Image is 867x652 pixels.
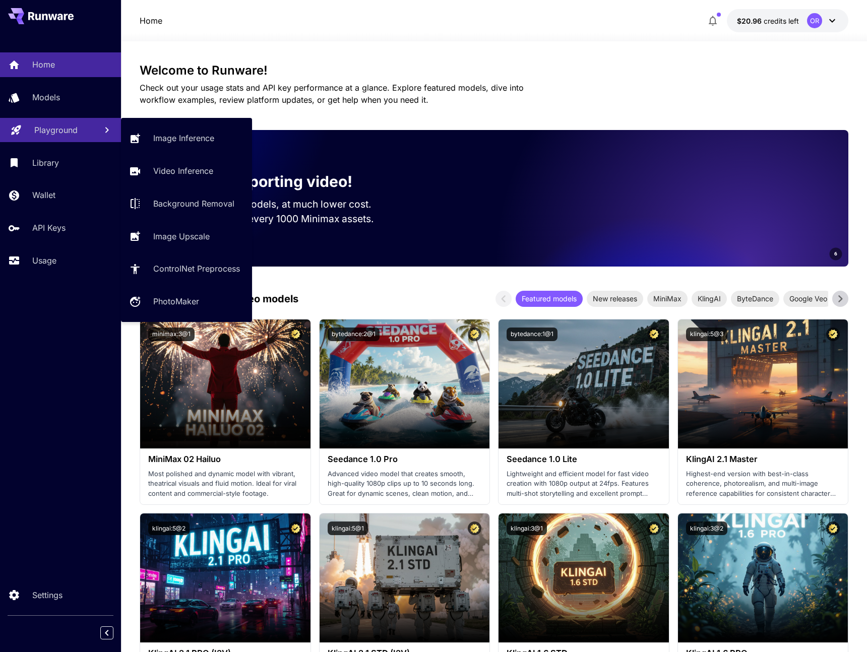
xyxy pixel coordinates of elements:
a: Image Inference [121,126,252,151]
p: Video Inference [153,165,213,177]
p: Wallet [32,189,55,201]
h3: MiniMax 02 Hailuo [148,454,302,464]
img: alt [499,319,669,448]
button: klingai:3@2 [686,521,727,535]
button: minimax:3@1 [148,328,195,341]
img: alt [140,513,311,642]
div: Collapse sidebar [108,624,121,642]
img: alt [499,513,669,642]
p: PhotoMaker [153,295,199,307]
button: Certified Model – Vetted for best performance and includes a commercial license. [826,521,840,535]
span: $20.96 [737,17,764,25]
span: ByteDance [731,293,779,304]
img: alt [320,319,490,448]
span: credits left [764,17,799,25]
div: $20.9628 [737,16,799,26]
p: Lightweight and efficient model for fast video creation with 1080p output at 24fps. Features mult... [507,469,661,499]
button: bytedance:1@1 [507,328,558,341]
button: Certified Model – Vetted for best performance and includes a commercial license. [826,328,840,341]
p: Save up to $350 for every 1000 Minimax assets. [156,212,391,226]
button: bytedance:2@1 [328,328,380,341]
p: Most polished and dynamic model with vibrant, theatrical visuals and fluid motion. Ideal for vira... [148,469,302,499]
button: klingai:5@2 [148,521,190,535]
p: Run the best video models, at much lower cost. [156,197,391,212]
span: Featured models [516,293,583,304]
a: PhotoMaker [121,289,252,314]
button: Certified Model – Vetted for best performance and includes a commercial license. [289,328,302,341]
h3: Welcome to Runware! [140,63,848,78]
img: alt [678,319,848,448]
p: Image Upscale [153,230,210,242]
button: Certified Model – Vetted for best performance and includes a commercial license. [468,521,481,535]
button: Certified Model – Vetted for best performance and includes a commercial license. [468,328,481,341]
div: OR [807,13,822,28]
p: ControlNet Preprocess [153,263,240,275]
span: 6 [834,250,837,257]
button: Certified Model – Vetted for best performance and includes a commercial license. [647,328,661,341]
span: New releases [587,293,643,304]
a: ControlNet Preprocess [121,256,252,281]
span: Google Veo [783,293,833,304]
p: Usage [32,254,56,267]
button: klingai:5@3 [686,328,727,341]
button: $20.9628 [727,9,848,32]
p: Advanced video model that creates smooth, high-quality 1080p clips up to 10 seconds long. Great f... [328,469,482,499]
p: API Keys [32,222,66,234]
p: Settings [32,589,63,601]
a: Image Upscale [121,224,252,248]
a: Video Inference [121,159,252,183]
button: klingai:3@1 [507,521,547,535]
img: alt [140,319,311,448]
p: Image Inference [153,132,214,144]
button: Certified Model – Vetted for best performance and includes a commercial license. [289,521,302,535]
span: Check out your usage stats and API key performance at a glance. Explore featured models, dive int... [140,83,524,105]
span: MiniMax [647,293,688,304]
p: Highest-end version with best-in-class coherence, photorealism, and multi-image reference capabil... [686,469,840,499]
span: KlingAI [692,293,727,304]
p: Models [32,91,60,103]
button: Certified Model – Vetted for best performance and includes a commercial license. [647,521,661,535]
p: Home [32,58,55,71]
a: Background Removal [121,191,252,216]
button: klingai:5@1 [328,521,368,535]
nav: breadcrumb [140,15,162,27]
p: Library [32,157,59,169]
h3: Seedance 1.0 Lite [507,454,661,464]
h3: Seedance 1.0 Pro [328,454,482,464]
p: Now supporting video! [184,170,352,193]
p: Home [140,15,162,27]
p: Playground [34,124,78,136]
button: Collapse sidebar [100,626,113,639]
h3: KlingAI 2.1 Master [686,454,840,464]
img: alt [320,513,490,642]
img: alt [678,513,848,642]
p: Background Removal [153,198,234,210]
